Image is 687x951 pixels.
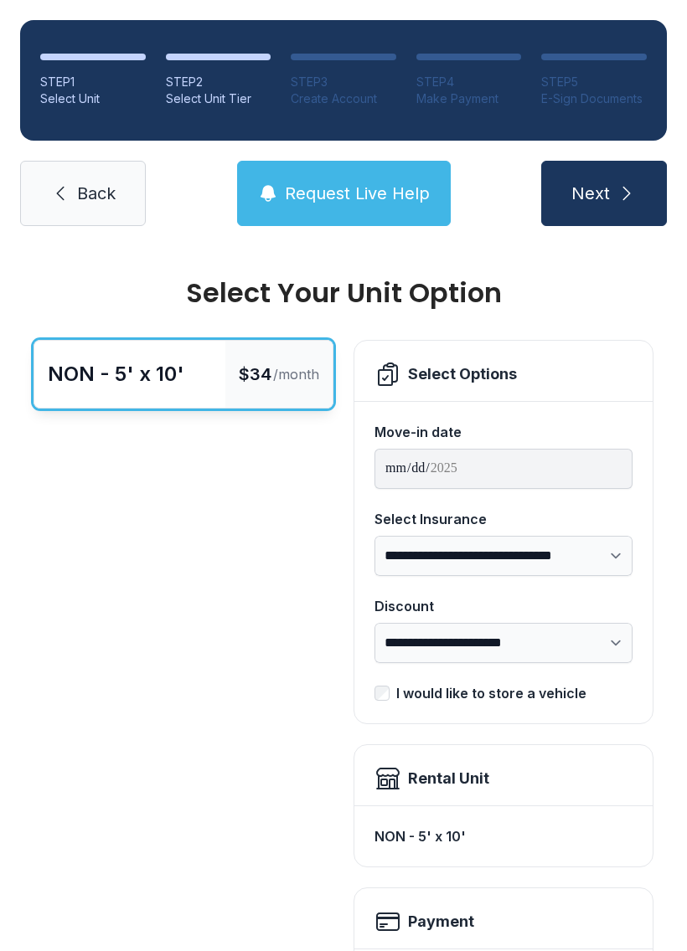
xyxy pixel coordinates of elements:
span: Request Live Help [285,182,430,205]
h2: Payment [408,910,474,933]
div: NON - 5' x 10' [48,361,184,388]
div: Select Insurance [374,509,633,529]
div: Rental Unit [408,767,489,790]
div: E-Sign Documents [541,90,647,107]
div: Select Options [408,362,517,386]
span: Back [77,182,116,205]
div: STEP 2 [166,74,271,90]
div: STEP 4 [416,74,522,90]
div: Select Unit Tier [166,90,271,107]
select: Discount [374,623,633,663]
div: Make Payment [416,90,522,107]
div: Select Your Unit Option [34,280,653,306]
span: $34 [239,362,271,386]
div: Create Account [291,90,396,107]
select: Select Insurance [374,536,633,576]
div: Discount [374,596,633,616]
div: NON - 5' x 10' [374,820,633,853]
span: Next [571,182,610,205]
div: Select Unit [40,90,146,107]
input: Move-in date [374,449,633,489]
div: STEP 5 [541,74,647,90]
span: /month [273,364,319,384]
div: I would like to store a vehicle [396,683,586,703]
div: STEP 1 [40,74,146,90]
div: Move-in date [374,422,633,442]
div: STEP 3 [291,74,396,90]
